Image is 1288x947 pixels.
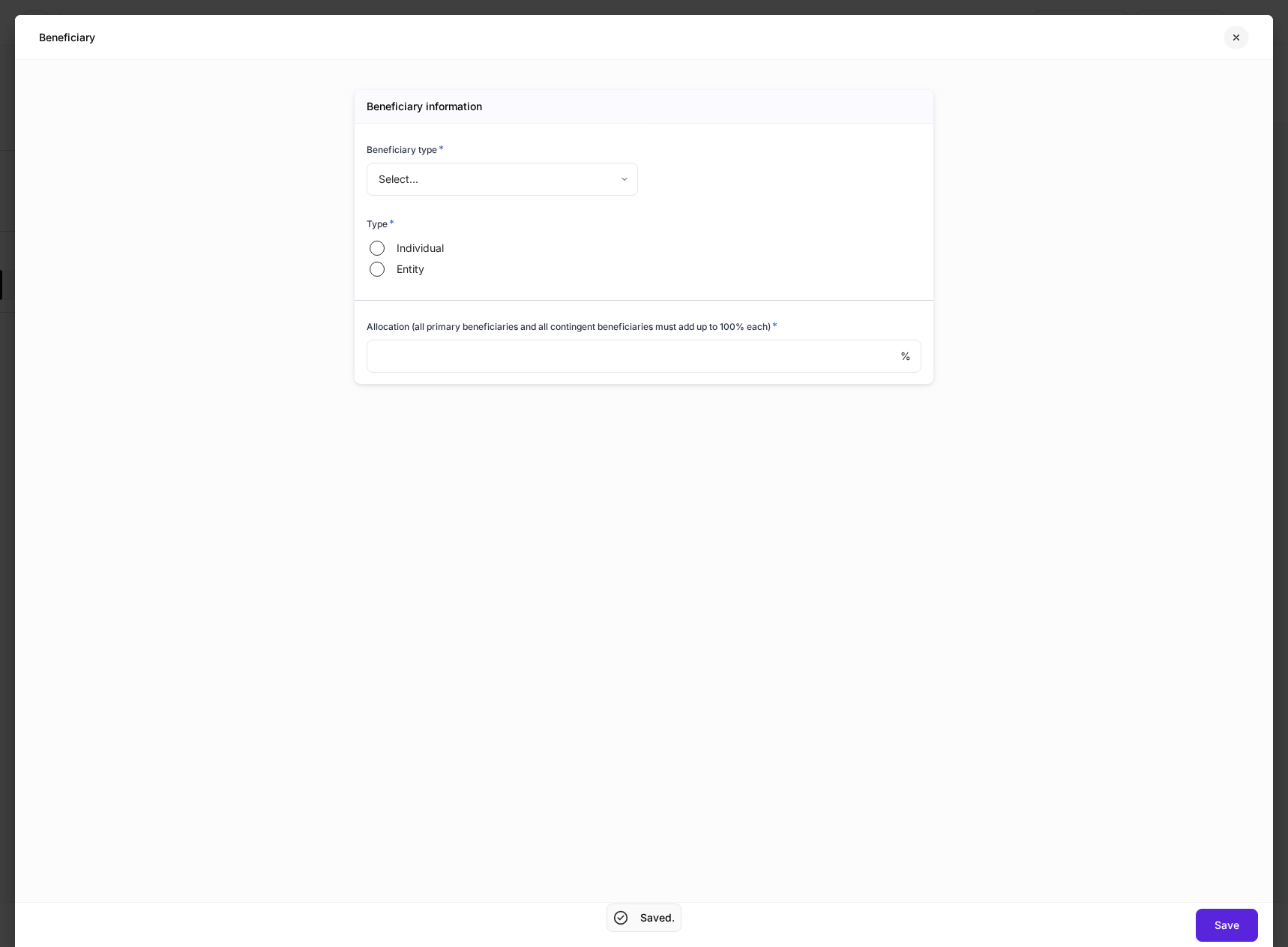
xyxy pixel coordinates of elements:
[1215,920,1239,931] div: Save
[640,910,675,925] h5: Saved.
[367,163,637,196] div: Select...
[1196,909,1258,942] button: Save
[367,340,921,373] div: %
[39,30,95,45] h5: Beneficiary
[397,241,444,256] span: Individual
[397,262,424,277] span: Entity
[367,216,394,231] h6: Type
[367,142,444,157] h6: Beneficiary type
[367,99,482,114] h5: Beneficiary information
[367,319,777,334] h6: Allocation (all primary beneficiaries and all contingent beneficiaries must add up to 100% each)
